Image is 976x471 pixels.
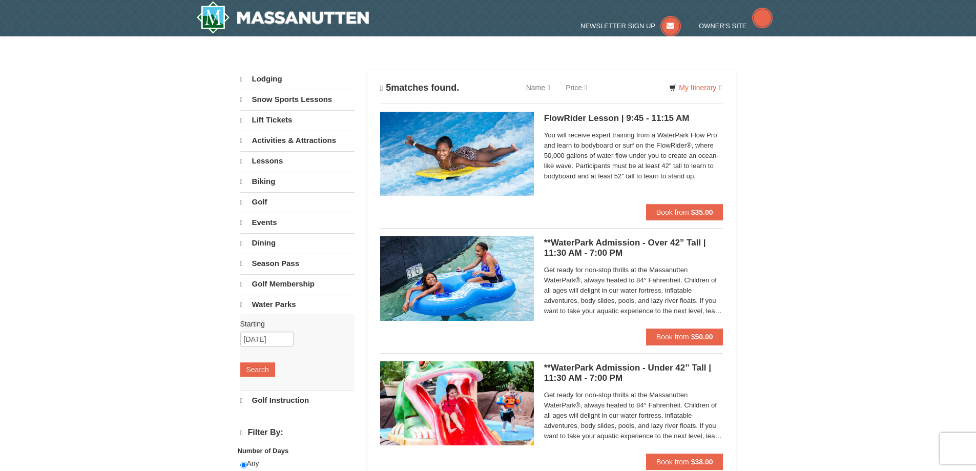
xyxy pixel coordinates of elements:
a: Biking [240,172,355,191]
img: 6619917-732-e1c471e4.jpg [380,361,534,445]
img: 6619917-720-80b70c28.jpg [380,236,534,320]
strong: $38.00 [691,458,713,466]
strong: $50.00 [691,333,713,341]
h5: **WaterPark Admission - Under 42” Tall | 11:30 AM - 7:00 PM [544,363,723,383]
button: Book from $50.00 [646,329,723,345]
a: Massanutten Resort [196,1,369,34]
a: My Itinerary [662,80,728,95]
span: Book from [656,333,689,341]
span: Book from [656,208,689,216]
img: Massanutten Resort Logo [196,1,369,34]
span: Book from [656,458,689,466]
a: Lodging [240,70,355,89]
button: Book from $35.00 [646,204,723,220]
h4: Filter By: [240,428,355,438]
a: Name [518,77,558,98]
a: Season Pass [240,254,355,273]
a: Owner's Site [699,22,773,30]
strong: $35.00 [691,208,713,216]
button: Book from $38.00 [646,454,723,470]
a: Newsletter Sign Up [580,22,681,30]
h5: FlowRider Lesson | 9:45 - 11:15 AM [544,113,723,124]
button: Search [240,362,275,377]
img: 6619917-216-363963c7.jpg [380,112,534,196]
a: Lessons [240,151,355,171]
span: Get ready for non-stop thrills at the Massanutten WaterPark®, always heated to 84° Fahrenheit. Ch... [544,390,723,441]
a: Activities & Attractions [240,131,355,150]
a: Events [240,213,355,232]
h5: **WaterPark Admission - Over 42” Tall | 11:30 AM - 7:00 PM [544,238,723,258]
span: Owner's Site [699,22,747,30]
a: Water Parks [240,295,355,314]
label: Starting [240,319,347,329]
span: Newsletter Sign Up [580,22,655,30]
span: Get ready for non-stop thrills at the Massanutten WaterPark®, always heated to 84° Fahrenheit. Ch... [544,265,723,316]
a: Golf [240,192,355,212]
a: Price [558,77,595,98]
span: You will receive expert training from a WaterPark Flow Pro and learn to bodyboard or surf on the ... [544,130,723,181]
a: Snow Sports Lessons [240,90,355,109]
a: Dining [240,233,355,253]
a: Golf Membership [240,274,355,294]
a: Lift Tickets [240,110,355,130]
a: Golf Instruction [240,391,355,410]
strong: Number of Days [238,447,289,455]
